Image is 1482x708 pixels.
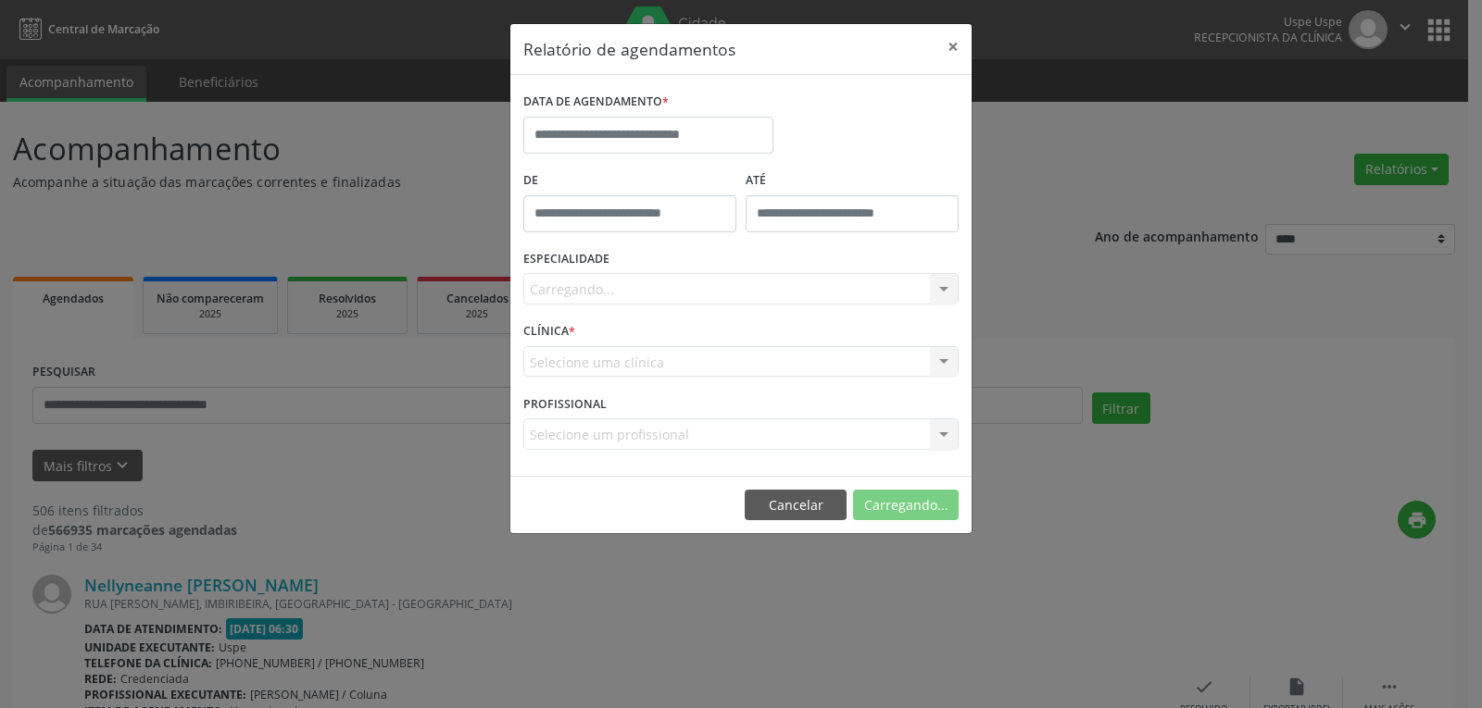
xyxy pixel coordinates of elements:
label: PROFISSIONAL [523,390,607,418]
label: CLÍNICA [523,317,575,346]
button: Cancelar [745,490,847,521]
button: Carregando... [853,490,959,521]
label: ATÉ [746,167,959,195]
label: DATA DE AGENDAMENTO [523,88,669,117]
label: De [523,167,736,195]
label: ESPECIALIDADE [523,245,609,274]
button: Close [935,24,972,69]
h5: Relatório de agendamentos [523,37,735,61]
